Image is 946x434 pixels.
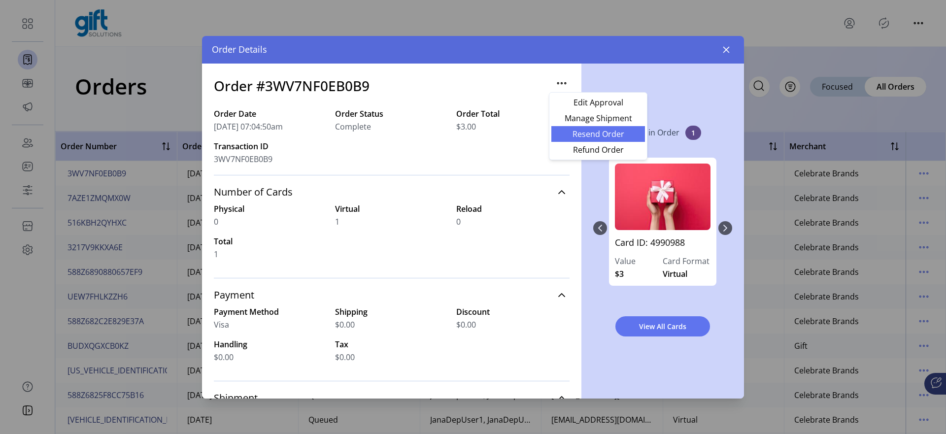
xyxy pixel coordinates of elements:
[214,351,234,363] span: $0.00
[214,216,218,228] span: 0
[214,306,570,375] div: Payment
[685,126,701,140] span: 1
[214,187,293,197] span: Number of Cards
[214,108,327,120] label: Order Date
[456,216,461,228] span: 0
[335,108,448,120] label: Order Status
[214,306,327,318] label: Payment Method
[214,290,254,300] span: Payment
[456,121,476,133] span: $3.00
[214,248,218,260] span: 1
[214,338,327,350] label: Handling
[214,203,570,272] div: Number of Cards
[615,164,710,230] img: 4990988
[551,110,645,126] li: Manage Shipment
[557,146,639,154] span: Refund Order
[456,319,476,331] span: $0.00
[615,236,710,255] a: Card ID: 4990988
[335,338,448,350] label: Tax
[628,321,697,332] span: View All Cards
[625,127,679,138] p: Cards in Order
[214,140,327,152] label: Transaction ID
[214,284,570,306] a: Payment
[663,255,710,267] label: Card Format
[214,75,370,96] h3: Order #3WV7NF0EB0B9
[214,235,327,247] label: Total
[335,216,339,228] span: 1
[557,130,639,138] span: Resend Order
[214,153,272,165] span: 3WV7NF0EB0B9
[214,121,283,133] span: [DATE] 07:04:50am
[557,114,639,122] span: Manage Shipment
[214,387,570,409] a: Shipment
[456,203,570,215] label: Reload
[214,319,229,331] span: Visa
[456,306,570,318] label: Discount
[214,393,258,403] span: Shipment
[335,121,371,133] span: Complete
[456,108,570,120] label: Order Total
[551,126,645,142] li: Resend Order
[607,148,718,308] div: 0
[615,268,624,280] span: $3
[214,181,570,203] a: Number of Cards
[663,268,687,280] span: Virtual
[335,351,355,363] span: $0.00
[335,319,355,331] span: $0.00
[335,306,448,318] label: Shipping
[615,316,710,336] button: View All Cards
[615,255,663,267] label: Value
[335,203,448,215] label: Virtual
[212,43,267,56] span: Order Details
[551,142,645,158] li: Refund Order
[557,99,639,106] span: Edit Approval
[551,95,645,110] li: Edit Approval
[214,203,327,215] label: Physical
